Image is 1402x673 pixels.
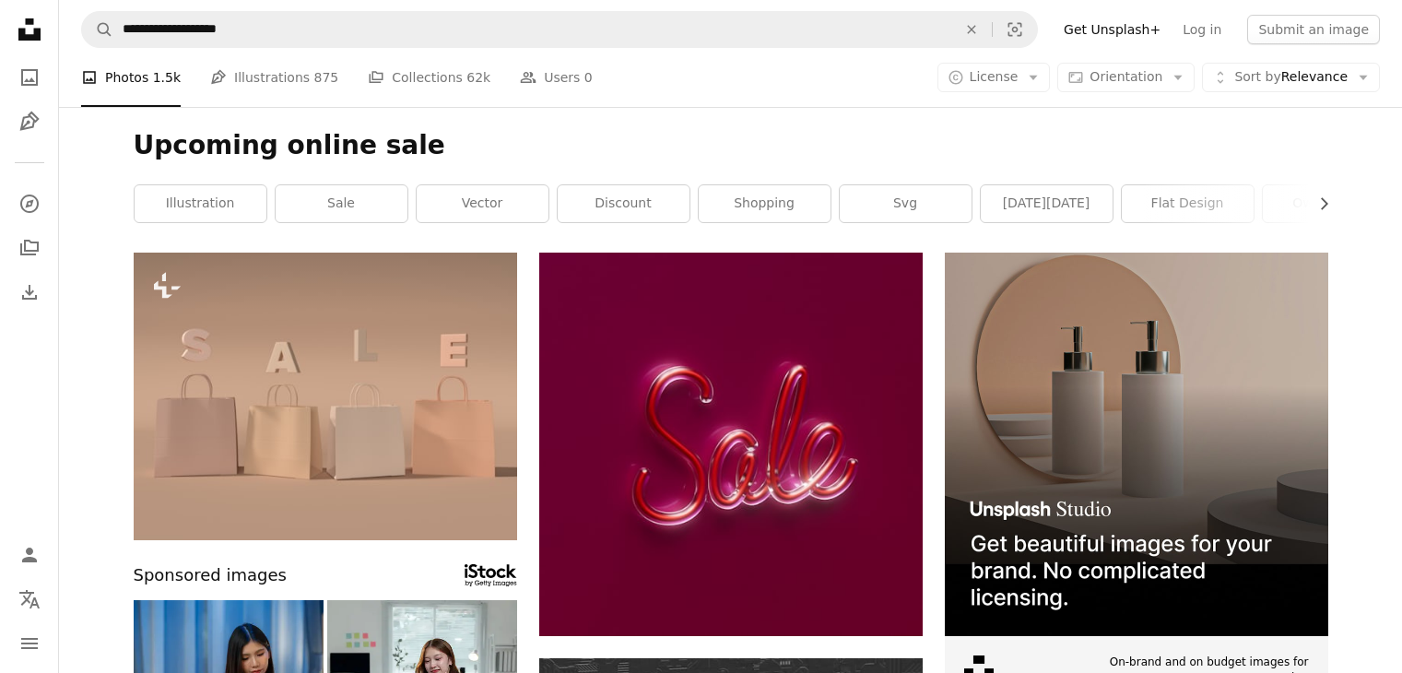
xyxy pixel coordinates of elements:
button: scroll list to the right [1307,185,1328,222]
img: a pink background with the word sale written in neon lights [539,253,923,636]
a: a pink background with the word sale written in neon lights [539,435,923,452]
span: Sponsored images [134,562,287,589]
button: License [937,63,1051,92]
button: Orientation [1057,63,1195,92]
button: Sort byRelevance [1202,63,1380,92]
a: Illustrations [11,103,48,140]
a: Log in [1172,15,1232,44]
a: svg [840,185,972,222]
a: shopping [699,185,831,222]
span: Orientation [1090,69,1162,84]
a: vector [417,185,548,222]
span: 62k [466,67,490,88]
a: flat design [1122,185,1254,222]
a: Photos [11,59,48,96]
span: 875 [314,67,339,88]
form: Find visuals sitewide [81,11,1038,48]
button: Visual search [993,12,1037,47]
a: owlagency [1263,185,1395,222]
a: Get Unsplash+ [1053,15,1172,44]
img: file-1715714113747-b8b0561c490eimage [945,253,1328,636]
span: 0 [584,67,593,88]
a: illustration [135,185,266,222]
a: Download History [11,274,48,311]
span: License [970,69,1019,84]
a: [DATE][DATE] [981,185,1113,222]
button: Language [11,581,48,618]
button: Search Unsplash [82,12,113,47]
a: Collections [11,230,48,266]
span: Sort by [1234,69,1280,84]
a: Explore [11,185,48,222]
a: Illustrations 875 [210,48,338,107]
a: sale [276,185,407,222]
a: Log in / Sign up [11,537,48,573]
span: Relevance [1234,68,1348,87]
a: Users 0 [520,48,593,107]
img: a set of three shopping bags sitting next to each other [134,253,517,540]
button: Clear [951,12,992,47]
button: Menu [11,625,48,662]
a: discount [558,185,689,222]
a: Collections 62k [368,48,490,107]
a: a set of three shopping bags sitting next to each other [134,387,517,404]
h1: Upcoming online sale [134,129,1328,162]
button: Submit an image [1247,15,1380,44]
